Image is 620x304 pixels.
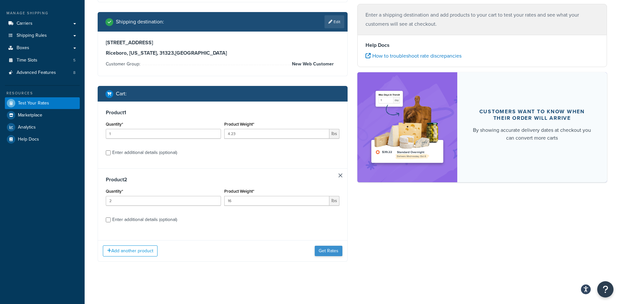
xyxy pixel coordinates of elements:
[597,281,613,297] button: Open Resource Center
[5,133,80,145] a: Help Docs
[338,173,342,177] a: Remove Item
[365,41,599,49] h4: Help Docs
[73,58,76,63] span: 5
[106,129,221,139] input: 0.0
[5,42,80,54] a: Boxes
[116,91,127,97] h2: Cart :
[5,54,80,66] li: Time Slots
[365,10,599,29] p: Enter a shipping destination and add products to your cart to test your rates and see what your c...
[5,30,80,42] a: Shipping Rules
[367,82,448,173] img: feature-image-ddt-36eae7f7280da8017bfb280eaccd9c446f90b1fe08728e4019434db127062ab4.png
[473,126,592,142] div: By showing accurate delivery dates at checkout you can convert more carts
[106,189,123,194] label: Quantity*
[106,150,111,155] input: Enter additional details (optional)
[5,90,80,96] div: Resources
[315,246,342,256] button: Get Rates
[17,21,33,26] span: Carriers
[290,60,334,68] span: New Web Customer
[103,245,158,256] button: Add another product
[106,176,339,183] h3: Product 2
[5,10,80,16] div: Manage Shipping
[224,129,329,139] input: 0.00
[5,97,80,109] a: Test Your Rates
[18,113,42,118] span: Marketplace
[18,101,49,106] span: Test Your Rates
[324,15,344,28] a: Edit
[5,109,80,121] a: Marketplace
[365,52,462,60] a: How to troubleshoot rate discrepancies
[116,19,164,25] h2: Shipping destination :
[106,109,339,116] h3: Product 1
[106,50,339,56] h3: Riceboro, [US_STATE], 31323 , [GEOGRAPHIC_DATA]
[106,122,123,127] label: Quantity*
[112,148,177,157] div: Enter additional details (optional)
[17,70,56,76] span: Advanced Features
[106,217,111,222] input: Enter additional details (optional)
[473,108,592,121] div: Customers want to know when their order will arrive
[112,215,177,224] div: Enter additional details (optional)
[17,33,47,38] span: Shipping Rules
[106,39,339,46] h3: [STREET_ADDRESS]
[17,45,29,51] span: Boxes
[224,122,254,127] label: Product Weight*
[18,125,36,130] span: Analytics
[5,54,80,66] a: Time Slots5
[18,137,39,142] span: Help Docs
[73,70,76,76] span: 8
[106,61,142,67] span: Customer Group:
[17,58,37,63] span: Time Slots
[329,129,339,139] span: lbs
[329,196,339,206] span: lbs
[5,67,80,79] a: Advanced Features8
[224,196,329,206] input: 0.00
[5,18,80,30] a: Carriers
[106,196,221,206] input: 0.0
[5,121,80,133] a: Analytics
[224,189,254,194] label: Product Weight*
[5,67,80,79] li: Advanced Features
